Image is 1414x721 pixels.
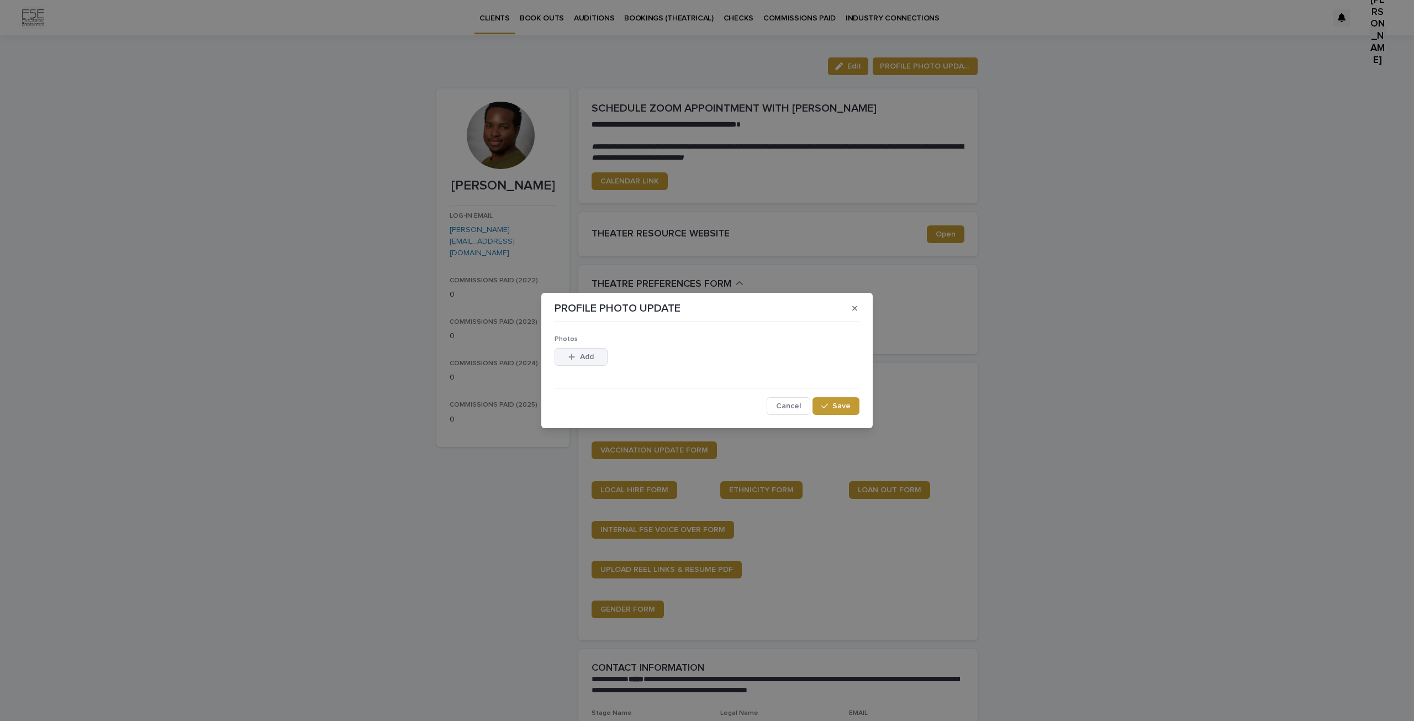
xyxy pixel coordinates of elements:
[580,353,594,361] span: Add
[555,302,680,315] p: PROFILE PHOTO UPDATE
[555,336,578,343] span: Photos
[812,397,859,415] button: Save
[555,348,608,366] button: Add
[767,397,810,415] button: Cancel
[776,402,801,410] span: Cancel
[832,402,851,410] span: Save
